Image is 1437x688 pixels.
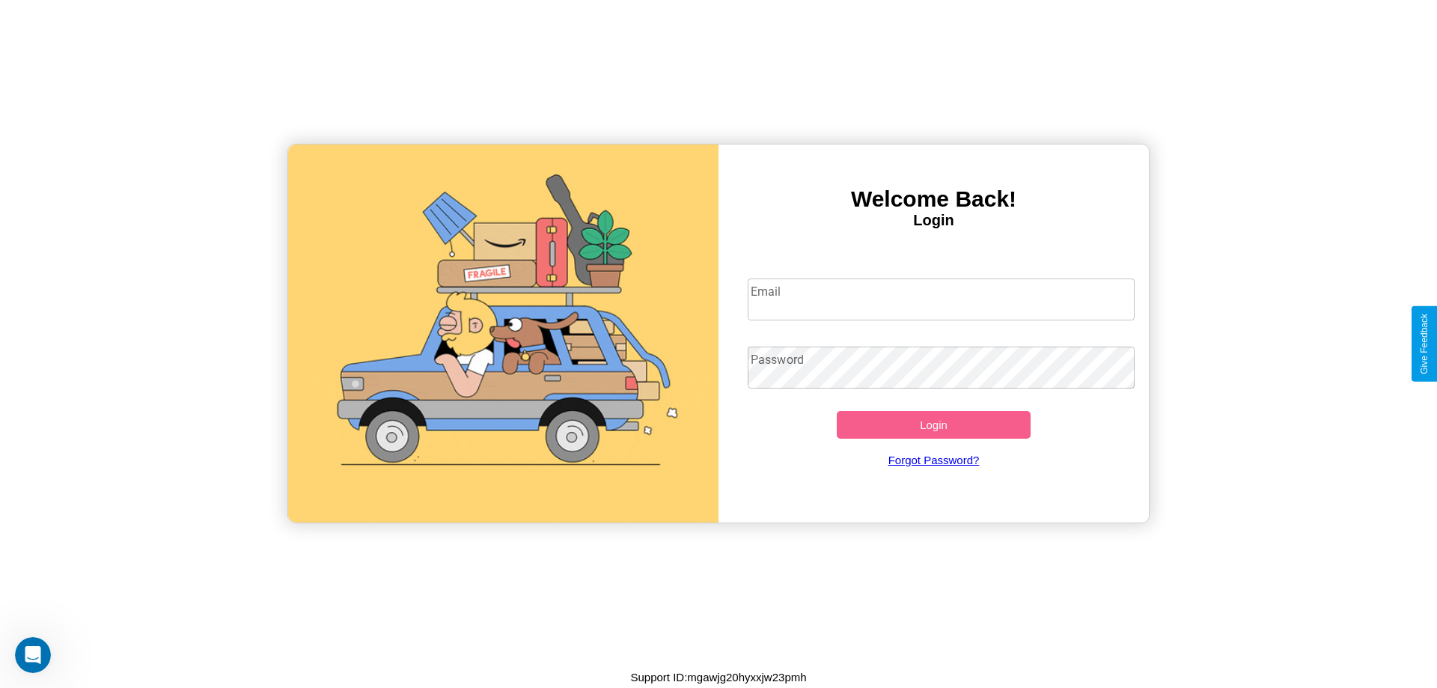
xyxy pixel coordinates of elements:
img: gif [288,144,718,523]
h4: Login [718,212,1149,229]
h3: Welcome Back! [718,186,1149,212]
button: Login [837,411,1031,439]
a: Forgot Password? [740,439,1128,481]
iframe: Intercom live chat [15,637,51,673]
div: Give Feedback [1419,314,1430,374]
p: Support ID: mgawjg20hyxxjw23pmh [630,667,806,687]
